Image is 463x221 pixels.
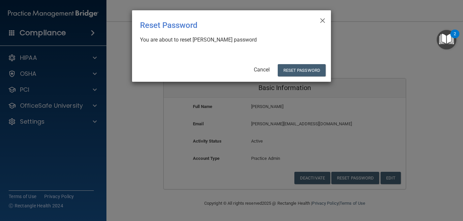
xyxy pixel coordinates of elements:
div: You are about to reset [PERSON_NAME] password [140,36,318,44]
button: Open Resource Center, 2 new notifications [437,30,456,50]
button: Reset Password [278,64,326,76]
div: Reset Password [140,16,296,35]
span: × [320,13,326,26]
div: 2 [454,34,456,43]
a: Cancel [254,66,270,73]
